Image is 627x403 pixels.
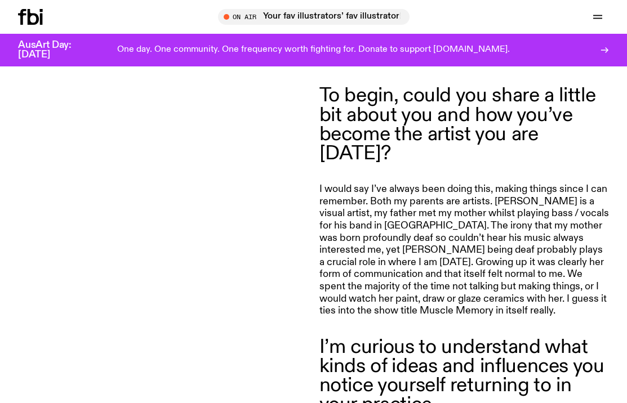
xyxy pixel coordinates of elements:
h3: AusArt Day: [DATE] [18,41,90,60]
p: I would say I’ve always been doing this, making things since I can remember. Both my parents are ... [319,183,610,317]
p: One day. One community. One frequency worth fighting for. Donate to support [DOMAIN_NAME]. [117,45,510,55]
blockquote: To begin, could you share a little bit about you and how you’ve become the artist you are [DATE]? [319,86,610,163]
button: On AirYour fav illustrators’ fav illustrator! ([PERSON_NAME]) [218,9,410,25]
